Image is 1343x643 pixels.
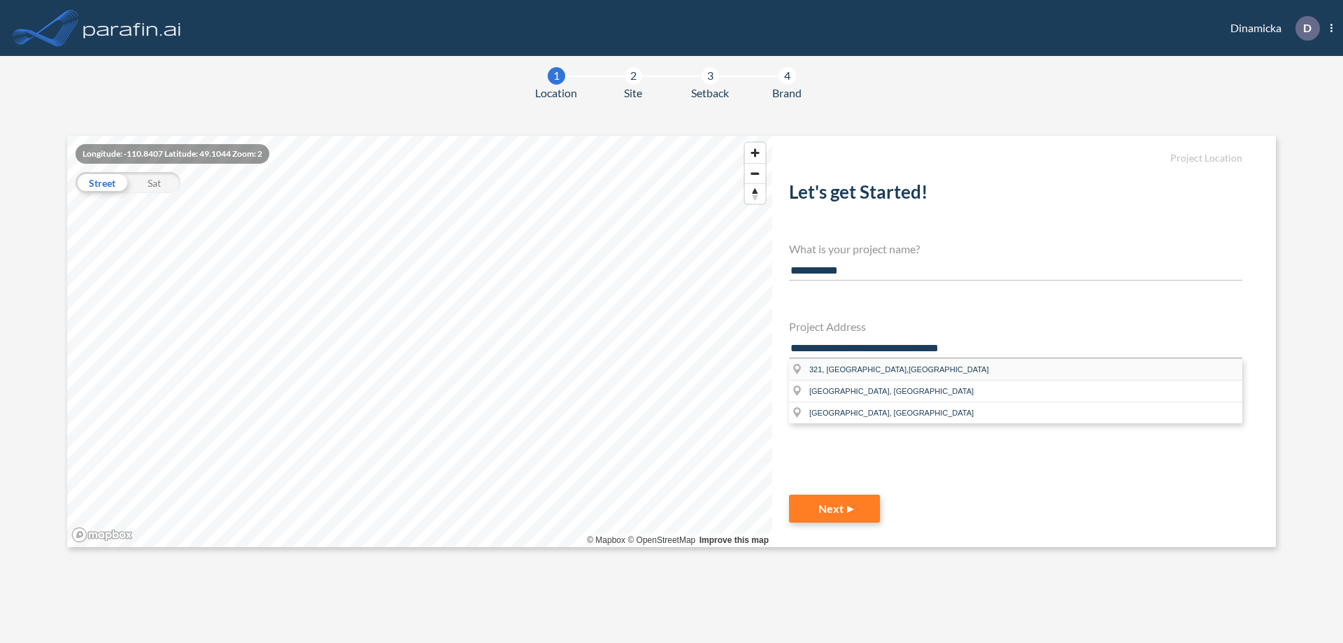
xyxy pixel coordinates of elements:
a: Improve this map [699,535,769,545]
div: Sat [128,172,180,193]
div: Dinamicka [1209,16,1333,41]
span: [GEOGRAPHIC_DATA], [GEOGRAPHIC_DATA] [809,387,974,395]
p: D [1303,22,1312,34]
div: 4 [779,67,796,85]
span: 321, [GEOGRAPHIC_DATA],[GEOGRAPHIC_DATA] [809,365,989,374]
span: Brand [772,85,802,101]
span: Reset bearing to north [745,184,765,204]
div: 2 [625,67,642,85]
a: Mapbox homepage [71,527,133,543]
h5: Project Location [789,153,1242,164]
h4: What is your project name? [789,242,1242,255]
h4: Project Address [789,320,1242,333]
span: Zoom out [745,164,765,183]
a: OpenStreetMap [627,535,695,545]
h2: Let's get Started! [789,181,1242,209]
div: 3 [702,67,719,85]
a: Mapbox [587,535,625,545]
span: Location [535,85,577,101]
span: [GEOGRAPHIC_DATA], [GEOGRAPHIC_DATA] [809,409,974,417]
div: Longitude: -110.8407 Latitude: 49.1044 Zoom: 2 [76,144,269,164]
span: Setback [691,85,729,101]
canvas: Map [67,136,772,547]
div: Street [76,172,128,193]
div: 1 [548,67,565,85]
button: Zoom in [745,143,765,163]
img: logo [80,14,184,42]
span: Site [624,85,642,101]
button: Next [789,495,880,523]
button: Reset bearing to north [745,183,765,204]
button: Zoom out [745,163,765,183]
